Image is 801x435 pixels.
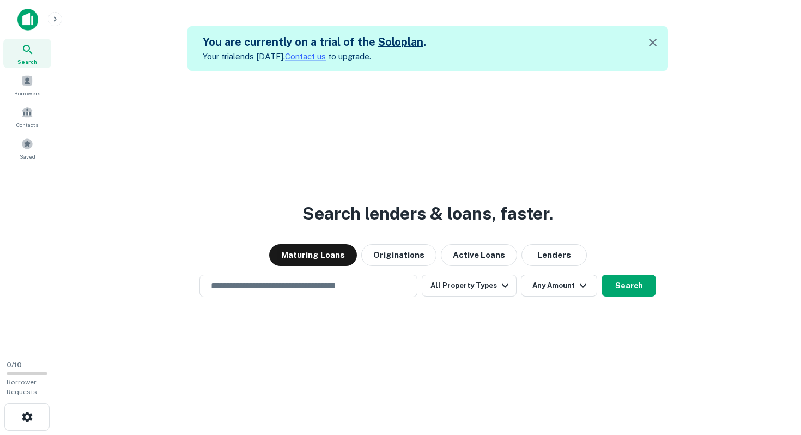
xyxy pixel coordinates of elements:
a: Borrowers [3,70,51,100]
span: Saved [20,152,35,161]
iframe: Chat Widget [747,348,801,400]
button: Maturing Loans [269,244,357,266]
button: Any Amount [521,275,597,297]
a: Saved [3,134,51,163]
span: Borrower Requests [7,378,37,396]
span: 0 / 10 [7,361,22,369]
button: Active Loans [441,244,517,266]
button: Search [602,275,656,297]
a: Soloplan [378,35,423,49]
h5: You are currently on a trial of the . [203,34,426,50]
span: Contacts [16,120,38,129]
h3: Search lenders & loans, faster. [302,201,553,227]
a: Contacts [3,102,51,131]
button: All Property Types [422,275,517,297]
img: capitalize-icon.png [17,9,38,31]
span: Search [17,57,37,66]
p: Your trial ends [DATE]. to upgrade. [203,50,426,63]
a: Contact us [285,52,326,61]
span: Borrowers [14,89,40,98]
button: Lenders [521,244,587,266]
a: Search [3,39,51,68]
button: Originations [361,244,436,266]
